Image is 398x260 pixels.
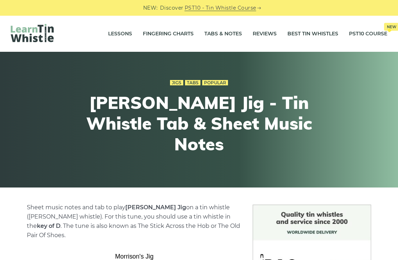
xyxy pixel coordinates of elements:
p: Sheet music notes and tab to play on a tin whistle ([PERSON_NAME] whistle). For this tune, you sh... [27,203,242,240]
strong: key of D [37,222,60,229]
strong: [PERSON_NAME] Jig [125,204,186,211]
a: Tabs [185,80,200,86]
a: PST10 CourseNew [349,25,387,43]
a: Jigs [170,80,183,86]
a: Reviews [253,25,277,43]
img: LearnTinWhistle.com [11,24,54,42]
a: Tabs & Notes [204,25,242,43]
a: Popular [202,80,228,86]
h1: [PERSON_NAME] Jig - Tin Whistle Tab & Sheet Music Notes [67,92,331,154]
a: Lessons [108,25,132,43]
a: Best Tin Whistles [287,25,338,43]
a: Fingering Charts [143,25,194,43]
